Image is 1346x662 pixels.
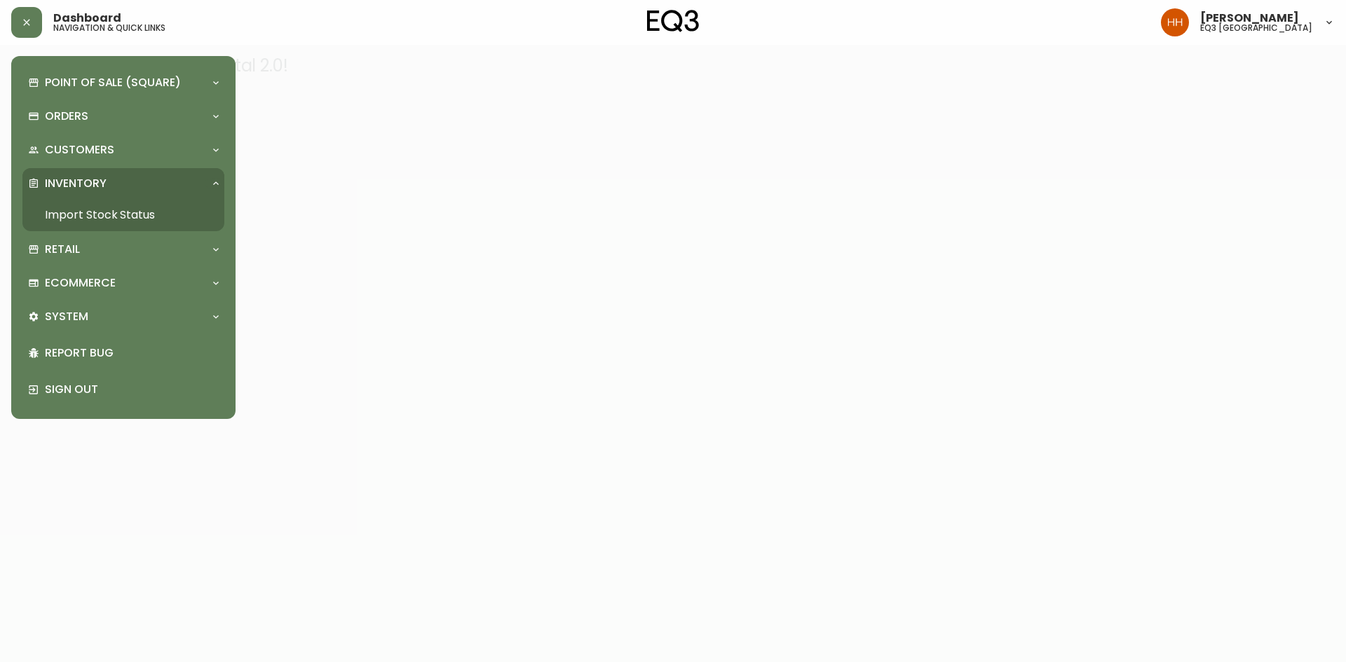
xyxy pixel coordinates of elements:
[45,142,114,158] p: Customers
[45,275,116,291] p: Ecommerce
[45,242,80,257] p: Retail
[22,371,224,408] div: Sign Out
[53,24,165,32] h5: navigation & quick links
[22,101,224,132] div: Orders
[45,382,219,397] p: Sign Out
[22,199,224,231] a: Import Stock Status
[45,109,88,124] p: Orders
[45,309,88,324] p: System
[22,135,224,165] div: Customers
[22,234,224,265] div: Retail
[45,176,107,191] p: Inventory
[45,345,219,361] p: Report Bug
[22,67,224,98] div: Point of Sale (Square)
[53,13,121,24] span: Dashboard
[22,268,224,298] div: Ecommerce
[22,335,224,371] div: Report Bug
[22,301,224,332] div: System
[1200,13,1299,24] span: [PERSON_NAME]
[1200,24,1312,32] h5: eq3 [GEOGRAPHIC_DATA]
[647,10,699,32] img: logo
[1161,8,1189,36] img: 6b766095664b4c6b511bd6e414aa3971
[22,168,224,199] div: Inventory
[45,75,181,90] p: Point of Sale (Square)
